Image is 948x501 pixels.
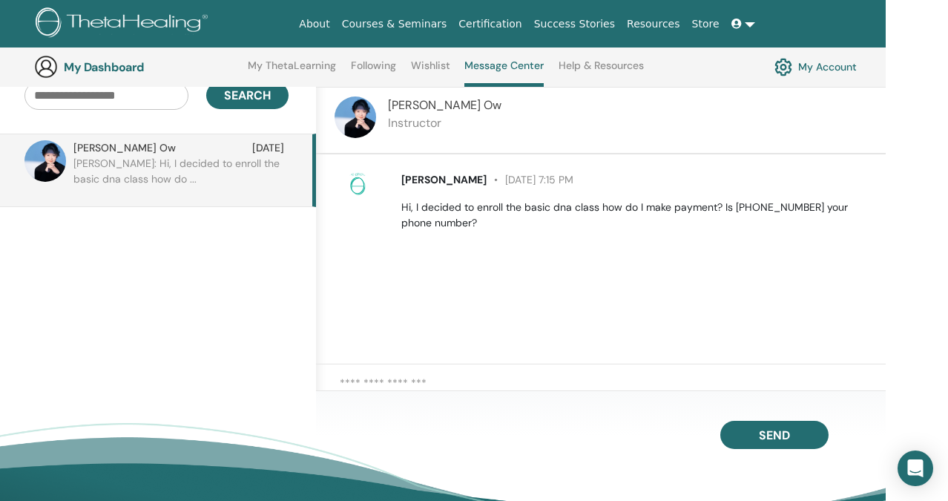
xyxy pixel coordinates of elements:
[351,59,396,83] a: Following
[224,88,271,103] span: Search
[528,10,621,38] a: Success Stories
[759,428,790,443] span: Send
[559,59,644,83] a: Help & Resources
[336,10,453,38] a: Courses & Seminars
[24,140,66,182] img: default.jpg
[621,10,686,38] a: Resources
[34,55,58,79] img: generic-user-icon.jpg
[388,114,501,132] p: Instructor
[335,96,376,138] img: default.jpg
[686,10,725,38] a: Store
[293,10,335,38] a: About
[346,172,369,196] img: no-photo.png
[401,200,869,231] p: Hi, I decided to enroll the basic dna class how do I make payment? Is [PHONE_NUMBER] your phone n...
[388,97,501,113] span: [PERSON_NAME] Ow
[36,7,213,41] img: logo.png
[252,140,284,156] span: [DATE]
[898,451,933,486] div: Open Intercom Messenger
[464,59,544,87] a: Message Center
[411,59,450,83] a: Wishlist
[774,54,792,79] img: cog.svg
[401,173,487,186] span: [PERSON_NAME]
[774,54,857,79] a: My Account
[73,156,289,200] p: [PERSON_NAME]: Hi, I decided to enroll the basic dna class how do ...
[64,60,212,74] h3: My Dashboard
[487,173,573,186] span: [DATE] 7:15 PM
[206,82,289,109] button: Search
[720,421,829,449] button: Send
[452,10,527,38] a: Certification
[248,59,336,83] a: My ThetaLearning
[73,140,176,156] span: [PERSON_NAME] Ow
